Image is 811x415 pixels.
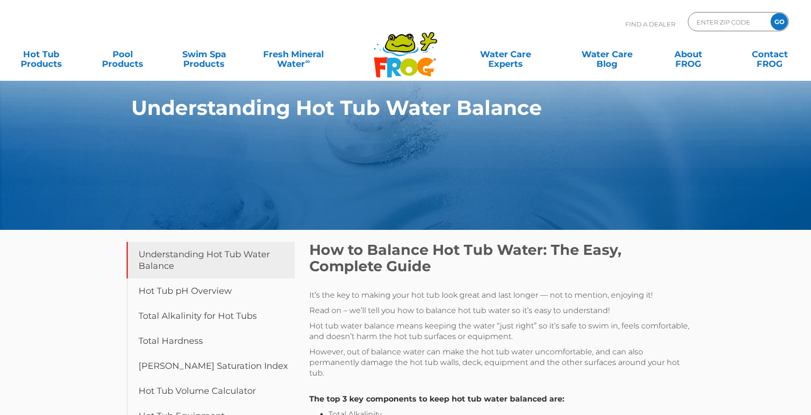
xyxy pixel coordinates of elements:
[127,328,295,353] a: Total Hardness
[127,353,295,378] a: [PERSON_NAME] Saturation Index
[738,45,801,64] a: ContactFROG
[309,242,694,275] h1: How to Balance Hot Tub Water: The Easy, Complete Guide
[305,57,310,65] sup: ∞
[309,394,564,403] strong: The top 3 key components to keep hot tub water balanced are:
[771,13,788,30] input: GO
[127,242,295,278] a: Understanding Hot Tub Water Balance
[254,45,333,64] a: Fresh MineralWater∞
[454,45,557,64] a: Water CareExperts
[127,378,295,403] a: Hot Tub Volume Calculator
[309,347,694,378] p: However, out of balance water can make the hot tub water uncomfortable, and can also permanently ...
[10,45,73,64] a: Hot TubProducts
[309,305,694,316] p: Read on – we’ll tell you how to balance hot tub water so it’s easy to understand!
[657,45,720,64] a: AboutFROG
[368,19,443,78] img: Frog Products Logo
[173,45,236,64] a: Swim SpaProducts
[127,278,295,303] a: Hot Tub pH Overview
[309,290,694,301] p: It’s the key to making your hot tub look great and last longer — not to mention, enjoying it!
[91,45,154,64] a: PoolProducts
[575,45,639,64] a: Water CareBlog
[131,96,636,119] h1: Understanding Hot Tub Water Balance
[127,303,295,328] a: Total Alkalinity for Hot Tubs
[309,321,694,342] p: Hot tub water balance means keeping the water “just right” so it’s safe to swim in, feels comfort...
[625,12,675,36] p: Find A Dealer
